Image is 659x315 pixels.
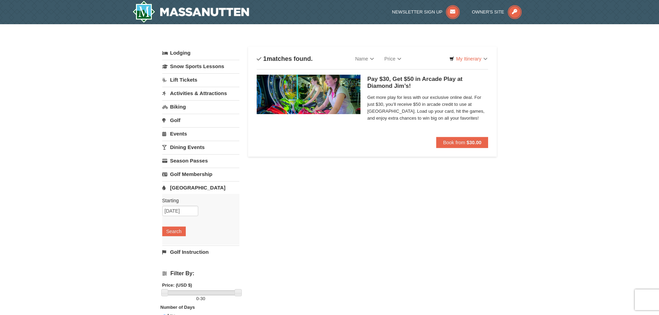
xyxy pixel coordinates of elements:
[162,154,239,167] a: Season Passes
[162,282,192,288] strong: Price: (USD $)
[392,9,442,15] span: Newsletter Sign Up
[443,140,465,145] span: Book from
[162,127,239,140] a: Events
[162,60,239,73] a: Snow Sports Lessons
[472,9,504,15] span: Owner's Site
[392,9,460,15] a: Newsletter Sign Up
[257,75,360,131] img: 6619917-1621-4efc4b47.jpg
[132,1,249,23] img: Massanutten Resort Logo
[257,55,313,62] h4: matches found.
[200,296,205,301] span: 30
[162,87,239,100] a: Activities & Attractions
[162,295,239,302] label: -
[196,296,199,301] span: 0
[367,76,488,90] h5: Pay $30, Get $50 in Arcade Play at Diamond Jim’s!
[472,9,522,15] a: Owner's Site
[162,73,239,86] a: Lift Tickets
[162,245,239,258] a: Golf Instruction
[161,305,195,310] strong: Number of Days
[162,114,239,127] a: Golf
[162,47,239,59] a: Lodging
[162,100,239,113] a: Biking
[263,55,267,62] span: 1
[162,270,239,277] h4: Filter By:
[162,141,239,154] a: Dining Events
[445,54,492,64] a: My Itinerary
[162,181,239,194] a: [GEOGRAPHIC_DATA]
[162,226,186,236] button: Search
[350,52,379,66] a: Name
[132,1,249,23] a: Massanutten Resort
[367,94,488,122] span: Get more play for less with our exclusive online deal. For just $30, you’ll receive $50 in arcade...
[162,197,234,204] label: Starting
[162,168,239,180] a: Golf Membership
[436,137,488,148] button: Book from $30.00
[379,52,406,66] a: Price
[467,140,482,145] strong: $30.00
